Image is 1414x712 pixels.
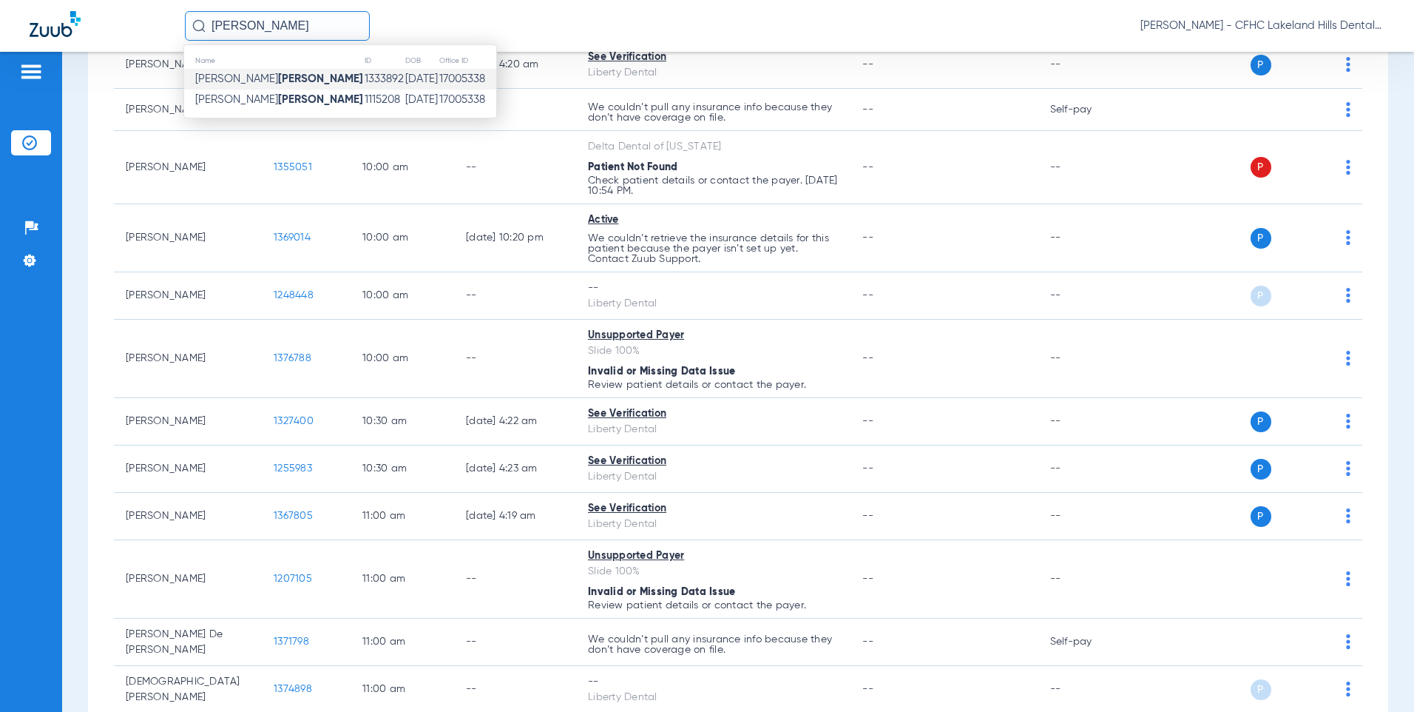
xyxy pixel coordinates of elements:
span: Invalid or Missing Data Issue [588,587,735,597]
span: 1374898 [274,684,312,694]
td: [DATE] 10:20 PM [454,204,576,272]
td: 17005338 [439,69,496,90]
td: -- [454,272,576,320]
td: 10:30 AM [351,398,454,446]
span: -- [862,463,873,474]
span: -- [862,684,873,694]
td: -- [1038,540,1138,619]
td: -- [454,540,576,619]
div: Unsupported Payer [588,548,839,564]
p: Review patient details or contact the payer. [588,600,839,611]
td: -- [454,131,576,204]
td: 1333892 [364,69,405,90]
iframe: Chat Widget [1340,641,1414,712]
span: -- [862,59,873,70]
td: -- [1038,493,1138,540]
span: 1371798 [274,637,309,647]
td: [DATE] 4:23 AM [454,446,576,493]
td: 10:00 AM [351,204,454,272]
div: Slide 100% [588,343,839,359]
td: -- [454,320,576,398]
div: Liberty Dental [588,296,839,312]
span: [PERSON_NAME] - CFHC Lakeland Hills Dental [1140,19,1384,33]
div: See Verification [588,454,839,469]
th: DOB [405,53,439,69]
td: 10:00 AM [351,272,454,320]
div: Liberty Dental [588,65,839,81]
div: See Verification [588,406,839,422]
td: [DATE] [405,69,439,90]
p: We couldn’t retrieve the insurance details for this patient because the payer isn’t set up yet. C... [588,233,839,264]
img: group-dot-blue.svg [1346,160,1350,175]
img: hamburger-icon [19,63,43,81]
img: group-dot-blue.svg [1346,414,1350,429]
img: Search Icon [192,19,206,33]
p: Review patient details or contact the payer. [588,380,839,390]
img: group-dot-blue.svg [1346,230,1350,245]
span: -- [862,574,873,584]
div: See Verification [588,50,839,65]
div: Delta Dental of [US_STATE] [588,139,839,155]
img: group-dot-blue.svg [1346,634,1350,649]
img: group-dot-blue.svg [1346,288,1350,303]
td: [PERSON_NAME] [114,204,262,272]
th: Office ID [439,53,496,69]
td: [PERSON_NAME] [114,272,262,320]
span: 1367805 [274,511,313,521]
img: group-dot-blue.svg [1346,461,1350,476]
span: -- [862,637,873,647]
div: -- [588,281,839,296]
span: P [1251,412,1271,432]
span: 1355051 [274,162,312,172]
span: -- [862,511,873,521]
div: Unsupported Payer [588,328,839,343]
p: We couldn’t pull any insurance info because they don’t have coverage on file. [588,634,839,655]
div: Active [588,212,839,228]
td: -- [1038,204,1138,272]
img: group-dot-blue.svg [1346,571,1350,586]
td: 1115208 [364,90,405,110]
span: 1327400 [274,416,314,426]
td: [PERSON_NAME] De [PERSON_NAME] [114,619,262,666]
div: -- [588,674,839,690]
td: -- [1038,320,1138,398]
span: P [1251,506,1271,527]
span: [PERSON_NAME] [195,94,363,105]
strong: [PERSON_NAME] [278,94,363,105]
span: P [1251,157,1271,178]
td: [DATE] 4:20 AM [454,41,576,89]
span: P [1251,228,1271,249]
td: [PERSON_NAME] [114,540,262,619]
td: -- [1038,446,1138,493]
td: 11:00 AM [351,540,454,619]
img: Zuub Logo [30,11,81,37]
p: We couldn’t pull any insurance info because they don’t have coverage on file. [588,102,839,123]
td: 10:30 AM [351,446,454,493]
td: [DATE] 4:19 AM [454,493,576,540]
span: 1207105 [274,574,312,584]
td: -- [1038,398,1138,446]
td: Self-pay [1038,89,1138,131]
td: [PERSON_NAME] [114,320,262,398]
img: group-dot-blue.svg [1346,351,1350,366]
td: [PERSON_NAME] [114,493,262,540]
span: 1369014 [274,232,311,243]
span: [PERSON_NAME] [195,73,363,84]
td: 11:00 AM [351,493,454,540]
td: 10:00 AM [351,320,454,398]
span: 1248448 [274,290,314,300]
td: -- [454,619,576,666]
td: 17005338 [439,90,496,110]
span: P [1251,459,1271,480]
img: group-dot-blue.svg [1346,508,1350,523]
td: -- [1038,41,1138,89]
td: [DATE] 4:22 AM [454,398,576,446]
span: -- [862,104,873,115]
div: Slide 100% [588,564,839,580]
span: -- [862,290,873,300]
td: [PERSON_NAME] [114,131,262,204]
td: [PERSON_NAME] [114,446,262,493]
td: [PERSON_NAME] [114,41,262,89]
div: Liberty Dental [588,469,839,485]
span: P [1251,286,1271,306]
